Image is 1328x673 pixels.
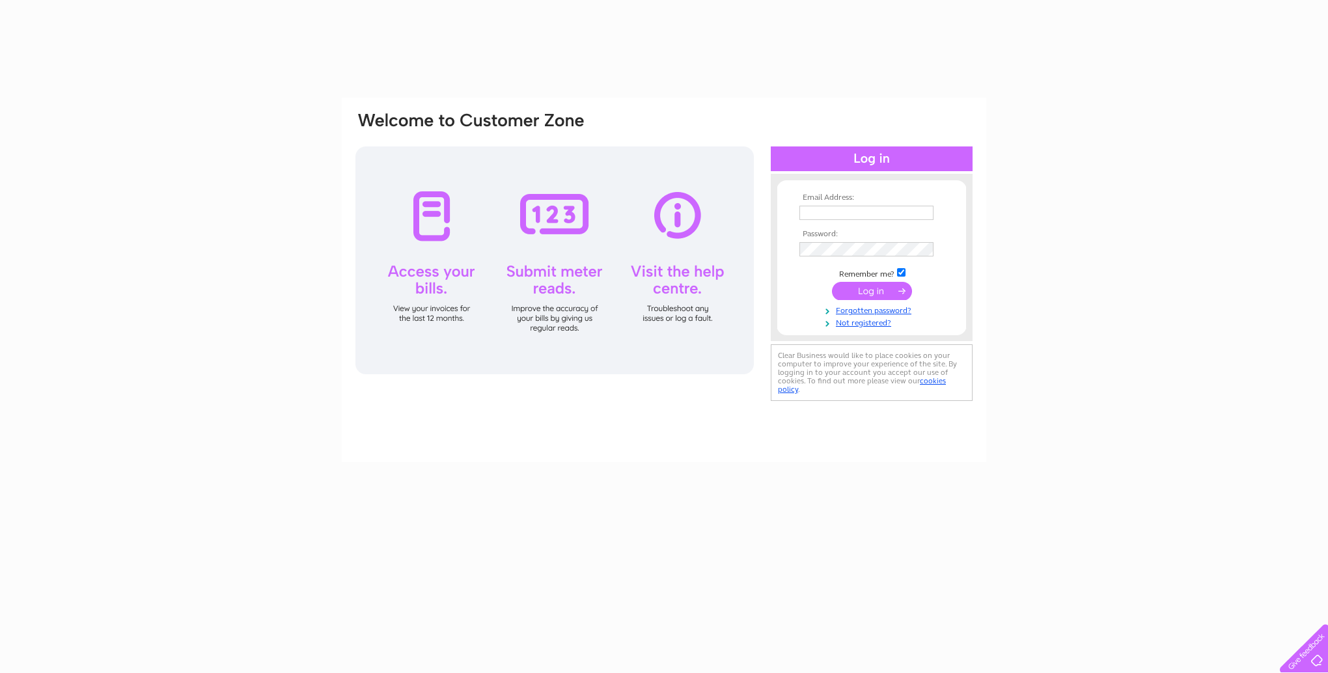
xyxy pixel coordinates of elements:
a: cookies policy [778,376,946,394]
td: Remember me? [796,266,947,279]
th: Password: [796,230,947,239]
th: Email Address: [796,193,947,202]
div: Clear Business would like to place cookies on your computer to improve your experience of the sit... [771,344,973,401]
a: Forgotten password? [799,303,947,316]
a: Not registered? [799,316,947,328]
input: Submit [832,282,912,300]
